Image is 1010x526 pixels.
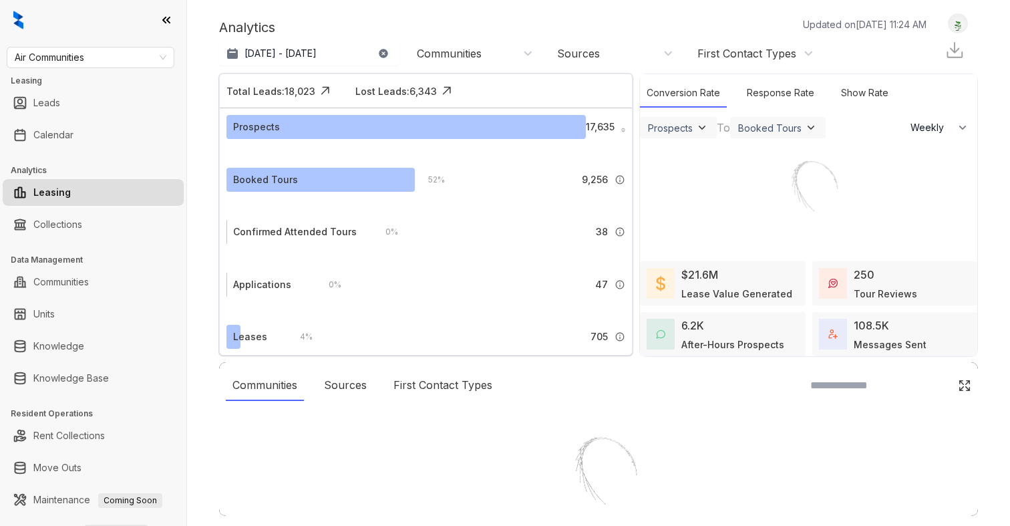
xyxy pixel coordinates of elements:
[415,172,445,187] div: 52 %
[226,84,315,98] div: Total Leads: 18,023
[317,370,373,401] div: Sources
[591,330,608,344] span: 705
[854,317,889,334] div: 108.5K
[759,140,859,240] img: Loader
[3,422,184,449] li: Rent Collections
[958,379,971,392] img: Click Icon
[15,47,166,68] span: Air Communities
[219,17,275,37] p: Analytics
[33,179,71,206] a: Leasing
[11,75,186,87] h3: Leasing
[3,365,184,392] li: Knowledge Base
[615,174,625,185] img: Info
[834,79,895,108] div: Show Rate
[98,493,162,508] span: Coming Soon
[287,330,313,344] div: 4 %
[804,121,818,134] img: ViewFilterArrow
[615,279,625,290] img: Info
[11,408,186,420] h3: Resident Operations
[910,121,951,134] span: Weekly
[417,46,482,61] div: Communities
[33,269,89,295] a: Communities
[681,338,784,352] div: After-Hours Prospects
[233,277,291,292] div: Applications
[3,301,184,327] li: Units
[219,41,399,65] button: [DATE] - [DATE]
[372,225,398,239] div: 0 %
[33,301,55,327] a: Units
[930,380,941,391] img: SearchIcon
[697,46,796,61] div: First Contact Types
[656,330,665,340] img: AfterHoursConversations
[233,225,357,239] div: Confirmed Attended Tours
[3,122,184,148] li: Calendar
[226,370,304,401] div: Communities
[854,338,927,352] div: Messages Sent
[803,17,927,31] p: Updated on [DATE] 11:24 AM
[648,122,693,134] div: Prospects
[695,121,709,134] img: ViewFilterArrow
[902,116,977,140] button: Weekly
[949,17,967,31] img: UserAvatar
[3,487,184,513] li: Maintenance
[233,120,280,134] div: Prospects
[681,267,718,283] div: $21.6M
[854,287,917,301] div: Tour Reviews
[828,279,838,288] img: TourReviews
[681,317,704,334] div: 6.2K
[640,79,727,108] div: Conversion Rate
[437,81,457,101] img: Click Icon
[315,277,341,292] div: 0 %
[11,164,186,176] h3: Analytics
[738,122,802,134] div: Booked Tours
[740,79,821,108] div: Response Rate
[387,370,499,401] div: First Contact Types
[33,422,105,449] a: Rent Collections
[33,365,109,392] a: Knowledge Base
[244,47,317,60] p: [DATE] - [DATE]
[586,120,615,134] span: 17,635
[33,90,60,116] a: Leads
[33,333,84,360] a: Knowledge
[681,287,792,301] div: Lease Value Generated
[233,172,298,187] div: Booked Tours
[621,128,626,132] img: Info
[717,120,730,136] div: To
[582,172,608,187] span: 9,256
[233,330,267,344] div: Leases
[615,332,625,342] img: Info
[315,81,335,101] img: Click Icon
[11,254,186,266] h3: Data Management
[33,122,73,148] a: Calendar
[33,211,82,238] a: Collections
[656,275,665,291] img: LeaseValue
[615,227,625,237] img: Info
[945,40,965,60] img: Download
[557,46,600,61] div: Sources
[828,330,838,339] img: TotalFum
[355,84,437,98] div: Lost Leads: 6,343
[3,179,184,206] li: Leasing
[3,269,184,295] li: Communities
[33,454,81,481] a: Move Outs
[854,267,874,283] div: 250
[13,11,23,29] img: logo
[3,454,184,481] li: Move Outs
[3,211,184,238] li: Collections
[595,277,608,292] span: 47
[3,90,184,116] li: Leads
[3,333,184,360] li: Knowledge
[596,225,608,239] span: 38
